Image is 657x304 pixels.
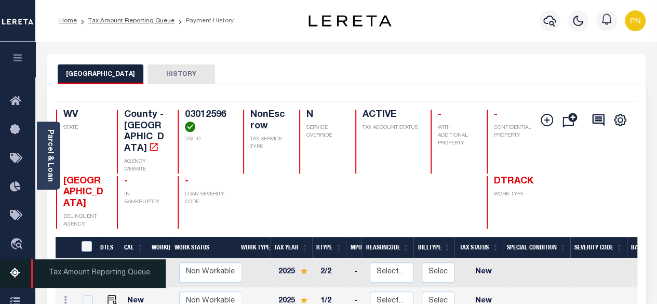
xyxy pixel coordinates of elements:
[250,136,287,151] p: TAX SERVICE TYPE
[494,191,535,199] p: WORK TYPE
[413,237,454,258] th: BillType: activate to sort column ascending
[185,177,189,186] span: -
[63,177,103,208] span: [GEOGRAPHIC_DATA]
[175,16,234,25] li: Payment History
[316,258,350,287] td: 2/2
[459,258,508,287] td: New
[96,237,120,258] th: DTLS
[361,237,413,258] th: ReasonCode: activate to sort column ascending
[148,237,170,258] th: WorkQ
[300,297,307,303] img: Star.svg
[270,237,312,258] th: Tax Year: activate to sort column ascending
[148,64,215,84] button: HISTORY
[58,64,143,84] button: [GEOGRAPHIC_DATA]
[237,237,270,258] th: Work Type
[438,124,474,148] p: WITH ADDITIONAL PROPERTY
[300,268,307,274] img: Star.svg
[503,237,570,258] th: Special Condition: activate to sort column ascending
[123,258,151,287] td: New
[438,110,441,120] span: -
[63,110,104,121] h4: WV
[306,110,343,121] h4: N
[124,158,165,174] p: AGENCY WEBSITE
[494,110,498,120] span: -
[59,18,77,24] a: Home
[570,237,627,258] th: Severity Code: activate to sort column ascending
[124,191,165,206] p: IN BANKRUPTCY
[274,258,316,287] td: 2025
[63,213,104,229] p: DELINQUENT AGENCY
[312,237,346,258] th: RType: activate to sort column ascending
[250,110,287,132] h4: NonEscrow
[363,124,418,132] p: TAX ACCOUNT STATUS
[454,237,503,258] th: Tax Status: activate to sort column ascending
[46,129,53,182] a: Parcel & Loan
[306,124,343,140] p: SERVICE OVERRIDE
[363,110,418,121] h4: ACTIVE
[124,110,165,154] h4: County - [GEOGRAPHIC_DATA]
[88,18,175,24] a: Tax Amount Reporting Queue
[185,110,231,132] h4: 03012596
[170,237,240,258] th: Work Status
[124,177,128,186] span: -
[625,10,646,31] img: svg+xml;base64,PHN2ZyB4bWxucz0iaHR0cDovL3d3dy53My5vcmcvMjAwMC9zdmciIHBvaW50ZXItZXZlbnRzPSJub25lIi...
[56,237,75,258] th: &nbsp;&nbsp;&nbsp;&nbsp;&nbsp;&nbsp;&nbsp;&nbsp;&nbsp;&nbsp;
[346,237,361,258] th: MPO
[185,136,231,143] p: TAX ID
[494,177,533,186] span: DTRACK
[350,258,366,287] td: -
[185,122,195,132] img: check-icon-green.svg
[120,237,148,258] th: CAL: activate to sort column ascending
[63,124,104,132] p: STATE
[494,124,535,140] p: CONFIDENTIAL PROPERTY
[185,191,231,206] p: LOAN SEVERITY CODE
[309,15,392,27] img: logo-dark.svg
[75,237,97,258] th: &nbsp;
